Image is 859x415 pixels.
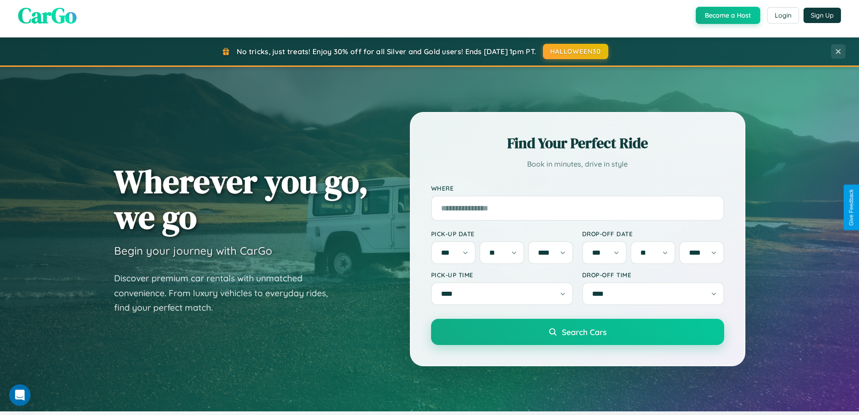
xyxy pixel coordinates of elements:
label: Where [431,184,724,192]
label: Drop-off Date [582,230,724,238]
h3: Begin your journey with CarGo [114,244,272,257]
span: No tricks, just treats! Enjoy 30% off for all Silver and Gold users! Ends [DATE] 1pm PT. [237,47,536,56]
button: Sign Up [804,8,841,23]
h1: Wherever you go, we go [114,163,368,235]
div: Give Feedback [848,189,854,226]
button: HALLOWEEN30 [543,44,608,59]
label: Drop-off Time [582,271,724,279]
button: Become a Host [696,7,760,24]
span: CarGo [18,0,77,30]
iframe: Intercom live chat [9,384,31,406]
label: Pick-up Date [431,230,573,238]
p: Discover premium car rentals with unmatched convenience. From luxury vehicles to everyday rides, ... [114,271,340,315]
p: Book in minutes, drive in style [431,158,724,171]
h2: Find Your Perfect Ride [431,133,724,153]
label: Pick-up Time [431,271,573,279]
button: Search Cars [431,319,724,345]
button: Login [767,7,799,23]
span: Search Cars [562,327,606,337]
